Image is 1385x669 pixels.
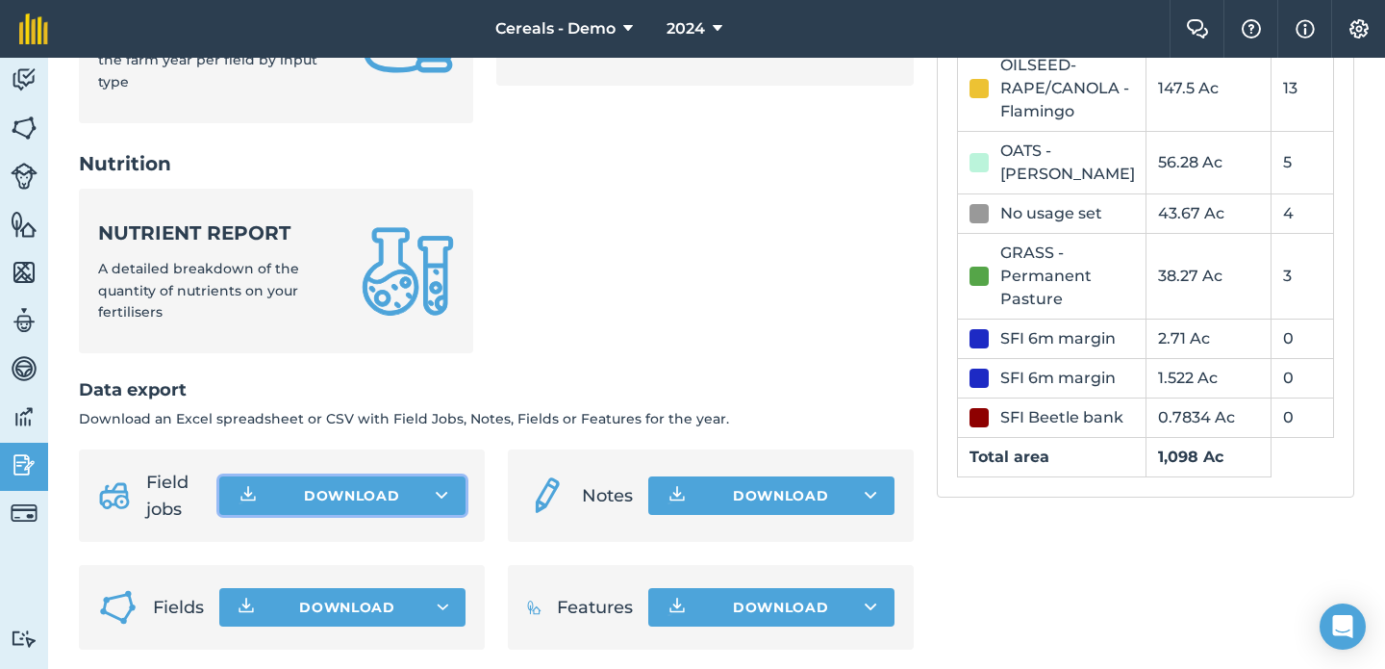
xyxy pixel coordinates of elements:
strong: 1,098 Ac [1158,448,1223,466]
img: svg+xml;base64,PD94bWwgdmVyc2lvbj0iMS4wIiBlbmNvZGluZz0idXRmLTgiPz4KPCEtLSBHZW5lcmF0b3I6IEFkb2JlIE... [11,354,38,383]
td: 56.28 Ac [1146,131,1271,193]
td: 0 [1271,319,1333,358]
div: Open Intercom Messenger [1320,604,1366,650]
div: OATS - [PERSON_NAME] [1000,140,1135,186]
img: svg+xml;base64,PD94bWwgdmVyc2lvbj0iMS4wIiBlbmNvZGluZz0idXRmLTgiPz4KPCEtLSBHZW5lcmF0b3I6IEFkb2JlIE... [11,450,38,479]
span: Notes [582,482,633,509]
div: SFI 6m margin [1000,327,1116,350]
td: 2.71 Ac [1146,319,1271,358]
img: svg+xml;base64,PD94bWwgdmVyc2lvbj0iMS4wIiBlbmNvZGluZz0idXRmLTgiPz4KPCEtLSBHZW5lcmF0b3I6IEFkb2JlIE... [11,500,38,527]
img: svg+xml;base64,PHN2ZyB4bWxucz0iaHR0cDovL3d3dy53My5vcmcvMjAwMC9zdmciIHdpZHRoPSI1NiIgaGVpZ2h0PSI2MC... [11,210,38,239]
div: SFI Beetle bank [1000,406,1123,429]
div: OILSEED-RAPE/CANOLA - Flamingo [1000,54,1134,123]
td: 3 [1271,233,1333,319]
img: svg+xml;base64,PHN2ZyB4bWxucz0iaHR0cDovL3d3dy53My5vcmcvMjAwMC9zdmciIHdpZHRoPSIxNyIgaGVpZ2h0PSIxNy... [1296,17,1315,40]
img: svg+xml;base64,PD94bWwgdmVyc2lvbj0iMS4wIiBlbmNvZGluZz0idXRmLTgiPz4KPCEtLSBHZW5lcmF0b3I6IEFkb2JlIE... [11,163,38,190]
td: 1.522 Ac [1146,358,1271,398]
span: 2024 [667,17,705,40]
img: fieldmargin Logo [19,13,48,44]
p: Download an Excel spreadsheet or CSV with Field Jobs, Notes, Fields or Features for the year. [79,408,914,429]
td: 0 [1271,398,1333,437]
img: Features icon [527,584,541,630]
img: svg+xml;base64,PD94bWwgdmVyc2lvbj0iMS4wIiBlbmNvZGluZz0idXRmLTgiPz4KPCEtLSBHZW5lcmF0b3I6IEFkb2JlIE... [11,630,38,648]
button: Download [219,476,466,515]
img: Download icon [237,484,260,507]
td: 43.67 Ac [1146,193,1271,233]
h2: Nutrition [79,150,914,177]
img: svg+xml;base64,PD94bWwgdmVyc2lvbj0iMS4wIiBlbmNvZGluZz0idXRmLTgiPz4KPCEtLSBHZW5lcmF0b3I6IEFkb2JlIE... [527,473,567,519]
td: 4 [1271,193,1333,233]
img: svg+xml;base64,PHN2ZyB4bWxucz0iaHR0cDovL3d3dy53My5vcmcvMjAwMC9zdmciIHdpZHRoPSI1NiIgaGVpZ2h0PSI2MC... [11,258,38,287]
img: svg+xml;base64,PD94bWwgdmVyc2lvbj0iMS4wIiBlbmNvZGluZz0idXRmLTgiPz4KPCEtLSBHZW5lcmF0b3I6IEFkb2JlIE... [11,306,38,335]
img: svg+xml;base64,PD94bWwgdmVyc2lvbj0iMS4wIiBlbmNvZGluZz0idXRmLTgiPz4KPCEtLSBHZW5lcmF0b3I6IEFkb2JlIE... [11,65,38,94]
td: 0.7834 Ac [1146,398,1271,437]
img: svg+xml;base64,PHN2ZyB4bWxucz0iaHR0cDovL3d3dy53My5vcmcvMjAwMC9zdmciIHdpZHRoPSI1NiIgaGVpZ2h0PSI2MC... [11,114,38,142]
img: A question mark icon [1240,19,1263,39]
div: SFI 6m margin [1000,367,1116,390]
span: Cereals - Demo [495,17,616,40]
div: No usage set [1000,202,1102,225]
td: 147.5 Ac [1146,45,1271,131]
img: Fields icon [98,584,138,630]
button: Download [648,476,894,515]
div: GRASS - Permanent Pasture [1000,242,1134,311]
img: Two speech bubbles overlapping with the left bubble in the forefront [1186,19,1209,39]
td: 13 [1271,45,1333,131]
img: svg+xml;base64,PD94bWwgdmVyc2lvbj0iMS4wIiBlbmNvZGluZz0idXRmLTgiPz4KPCEtLSBHZW5lcmF0b3I6IEFkb2JlIE... [11,402,38,431]
td: 0 [1271,358,1333,398]
h2: Data export [79,376,914,404]
td: 5 [1271,131,1333,193]
a: Nutrient reportA detailed breakdown of the quantity of nutrients on your fertilisers [79,189,473,353]
img: Download icon [666,484,689,507]
strong: Nutrient report [98,219,339,246]
span: Features [557,594,633,621]
span: Breakdown of input spending for the farm year per field by input type [98,30,333,90]
button: Download [219,588,466,627]
td: 38.27 Ac [1146,233,1271,319]
span: Fields [153,594,204,621]
img: Nutrient report [362,225,454,318]
button: Download [648,588,894,627]
span: Download [299,598,395,617]
img: svg+xml;base64,PD94bWwgdmVyc2lvbj0iMS4wIiBlbmNvZGluZz0idXRmLTgiPz4KPCEtLSBHZW5lcmF0b3I6IEFkb2JlIE... [98,473,131,519]
strong: Total area [969,448,1049,466]
img: A cog icon [1347,19,1371,39]
img: Download icon [666,596,689,619]
span: Field jobs [146,469,204,523]
span: A detailed breakdown of the quantity of nutrients on your fertilisers [98,260,299,321]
